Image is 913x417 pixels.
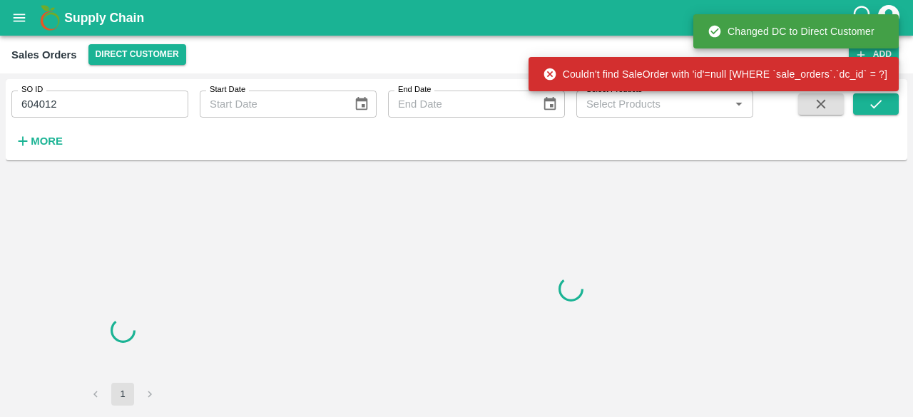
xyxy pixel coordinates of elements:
div: Changed DC to Direct Customer [708,19,874,44]
input: Select Products [581,95,725,113]
label: Start Date [210,84,245,96]
b: Supply Chain [64,11,144,25]
a: Supply Chain [64,8,851,28]
input: Start Date [200,91,342,118]
div: account of current user [876,3,902,33]
label: SO ID [21,84,43,96]
img: logo [36,4,64,32]
label: End Date [398,84,431,96]
button: More [11,129,66,153]
div: Sales Orders [11,46,77,64]
button: Select DC [88,44,186,65]
input: End Date [388,91,531,118]
div: Couldn't find SaleOrder with 'id'=null [WHERE `sale_orders`.`dc_id` = ?] [543,61,887,87]
button: Choose date [536,91,563,118]
strong: More [31,135,63,147]
nav: pagination navigation [82,383,163,406]
div: customer-support [851,5,876,31]
button: open drawer [3,1,36,34]
button: Choose date [348,91,375,118]
button: page 1 [111,383,134,406]
button: Open [730,95,748,113]
input: Enter SO ID [11,91,188,118]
